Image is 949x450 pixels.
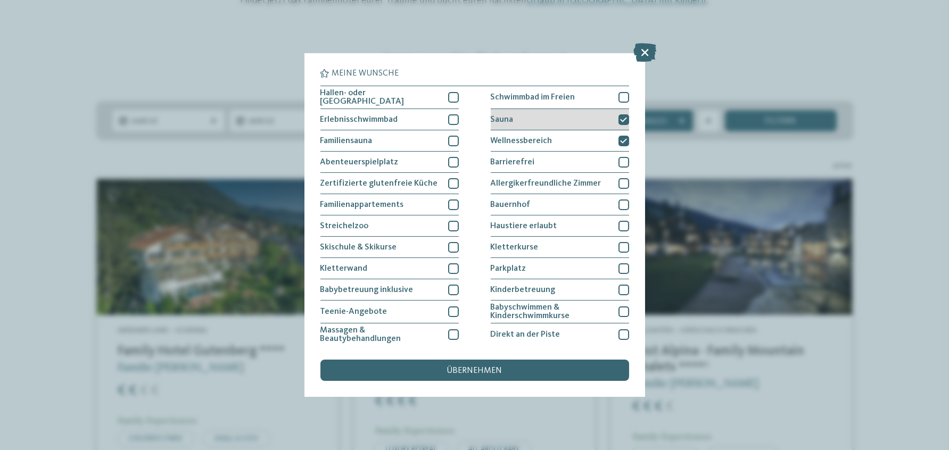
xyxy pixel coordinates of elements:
span: Familiensauna [320,137,373,145]
span: Teenie-Angebote [320,307,387,316]
span: Babyschwimmen & Kinderschwimmkurse [491,303,610,320]
span: Zertifizierte glutenfreie Küche [320,179,438,188]
span: Direkt an der Piste [491,330,560,339]
span: übernehmen [447,366,502,375]
span: Kletterwand [320,264,368,273]
span: Allergikerfreundliche Zimmer [491,179,601,188]
span: Kletterkurse [491,243,539,252]
span: Meine Wünsche [332,69,399,78]
span: Kinderbetreuung [491,286,556,294]
span: Schwimmbad im Freien [491,93,575,102]
span: Barrierefrei [491,158,535,166]
span: Babybetreuung inklusive [320,286,414,294]
span: Hallen- oder [GEOGRAPHIC_DATA] [320,89,440,106]
span: Abenteuerspielplatz [320,158,399,166]
span: Wellnessbereich [491,137,552,145]
span: Skischule & Skikurse [320,243,397,252]
span: Haustiere erlaubt [491,222,557,230]
span: Familienappartements [320,201,404,209]
span: Bauernhof [491,201,531,209]
span: Massagen & Beautybehandlungen [320,326,440,343]
span: Sauna [491,115,514,124]
span: Parkplatz [491,264,526,273]
span: Erlebnisschwimmbad [320,115,398,124]
span: Streichelzoo [320,222,369,230]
